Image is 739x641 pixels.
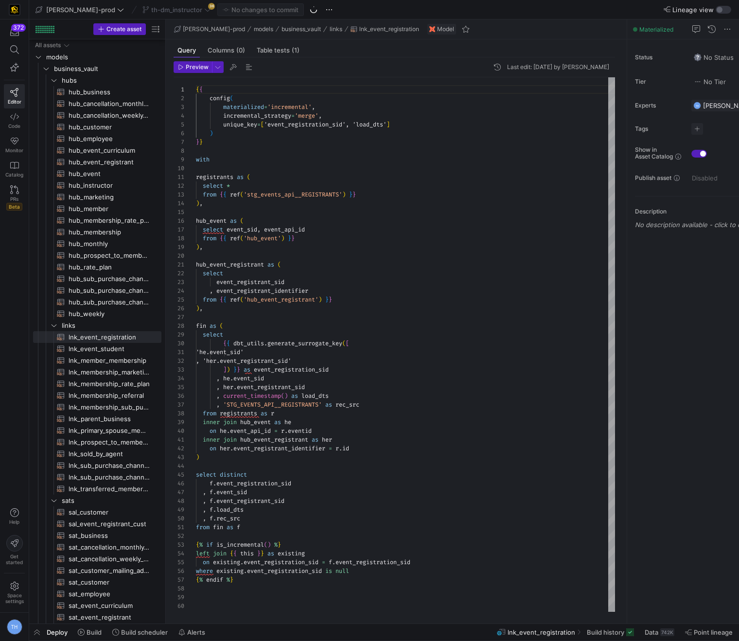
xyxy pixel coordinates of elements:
[33,296,161,308] div: Press SPACE to select this row.
[183,26,245,33] span: [PERSON_NAME]-prod
[69,122,150,133] span: hub_customer​​​​​​​​​​
[267,103,312,111] span: 'incremental'
[187,628,205,636] span: Alerts
[93,23,146,35] button: Create asset
[257,226,261,233] span: ,
[33,611,161,623] div: Press SPACE to select this row.
[69,542,150,553] span: sat_cancellation_monthly_forecast​​​​​​​​​​
[69,180,150,191] span: hub_instructor​​​​​​​​​​
[196,138,199,146] span: }
[174,85,184,94] div: 1
[694,78,702,86] img: No tier
[33,588,161,600] a: sat_employee​​​​​​​​​​
[69,262,150,273] span: hub_rate_plan​​​​​​​​​​
[208,47,245,53] span: Columns
[69,483,150,495] span: lnk_transferred_membership​​​​​​​​​​
[33,261,161,273] a: hub_rate_plan​​​​​​​​​​
[329,296,332,303] span: }
[46,6,115,14] span: [PERSON_NAME]-prod
[174,94,184,103] div: 2
[264,226,305,233] span: event_api_id
[33,214,161,226] div: Press SPACE to select this row.
[203,191,216,198] span: from
[69,87,150,98] span: hub_business​​​​​​​​​​
[174,243,184,251] div: 19
[33,156,161,168] div: Press SPACE to select this row.
[220,234,223,242] span: {
[312,103,315,111] span: ,
[295,112,318,120] span: 'merge'
[33,98,161,109] div: Press SPACE to select this row.
[33,133,161,144] div: Press SPACE to select this row.
[33,179,161,191] div: Press SPACE to select this row.
[69,565,150,576] span: sat_customer_mailing_address​​​​​​​​​​
[635,102,684,109] span: Experts
[33,448,161,460] a: lnk_sold_by_agent​​​​​​​​​​
[216,287,308,295] span: event_registrant_identifier
[177,47,196,53] span: Query
[4,23,25,41] button: 372
[4,577,25,608] a: Spacesettings
[33,168,161,179] a: hub_event​​​​​​​​​​
[69,472,150,483] span: lnk_sub_purchase_channel_weekly_forecast​​​​​​​​​​
[196,86,199,93] span: {
[254,26,273,33] span: models
[240,296,244,303] span: (
[223,191,227,198] span: {
[635,125,684,132] span: Tags
[244,191,342,198] span: 'stg_events_api__REGISTRANTS'
[251,23,276,35] button: models
[4,108,25,133] a: Code
[33,413,161,425] a: lnk_parent_business​​​​​​​​​​
[69,308,150,320] span: hub_weekly​​​​​​​​​​
[33,378,161,390] a: lnk_membership_rate_plan​​​​​​​​​​
[69,332,150,343] span: lnk_event_registration​​​​​​​​​​
[174,216,184,225] div: 16
[33,308,161,320] div: Press SPACE to select this row.
[69,413,150,425] span: lnk_parent_business​​​​​​​​​​
[264,121,387,128] span: 'event_registration_sid', 'load_dts'
[69,227,150,238] span: hub_membership​​​​​​​​​​
[292,47,299,53] span: (1)
[230,191,240,198] span: ref
[227,226,257,233] span: event_sid
[69,157,150,168] span: hub_event_registrant​​​​​​​​​​
[69,250,150,261] span: hub_prospect_to_member_conversion​​​​​​​​​​
[33,3,126,16] button: [PERSON_NAME]-prod
[33,600,161,611] div: Press SPACE to select this row.
[282,26,321,33] span: business_vault
[4,133,25,157] a: Monitor
[220,296,223,303] span: {
[33,366,161,378] a: lnk_membership_marketing​​​​​​​​​​
[174,199,184,208] div: 14
[327,23,345,35] button: links
[174,295,184,304] div: 25
[4,617,25,637] button: TH
[33,600,161,611] a: sat_event_curriculum​​​​​​​​​​
[8,99,21,105] span: Editor
[69,448,150,460] span: lnk_sold_by_agent​​​​​​​​​​
[203,296,216,303] span: from
[69,355,150,366] span: lnk_member_membership​​​​​​​​​​
[33,471,161,483] a: lnk_sub_purchase_channel_weekly_forecast​​​​​​​​​​
[174,155,184,164] div: 9
[278,261,281,268] span: (
[8,519,20,525] span: Help
[174,164,184,173] div: 10
[33,109,161,121] div: Press SPACE to select this row.
[33,331,161,343] a: lnk_event_registration​​​​​​​​​​
[196,261,264,268] span: hub_event_registrant
[33,611,161,623] a: sat_event_registrant​​​​​​​​​​
[174,120,184,129] div: 5
[240,191,244,198] span: (
[237,173,244,181] span: as
[4,1,25,18] a: https://storage.googleapis.com/y42-prod-data-exchange/images/uAsz27BndGEK0hZWDFeOjoxA7jCwgK9jE472...
[33,191,161,203] a: hub_marketing​​​​​​​​​​
[73,624,106,641] button: Build
[691,51,736,64] button: No statusNo Status
[635,146,673,160] span: Show in Asset Catalog
[694,78,726,86] span: No Tier
[199,86,203,93] span: {
[196,173,233,181] span: registrants
[33,203,161,214] a: hub_member​​​​​​​​​​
